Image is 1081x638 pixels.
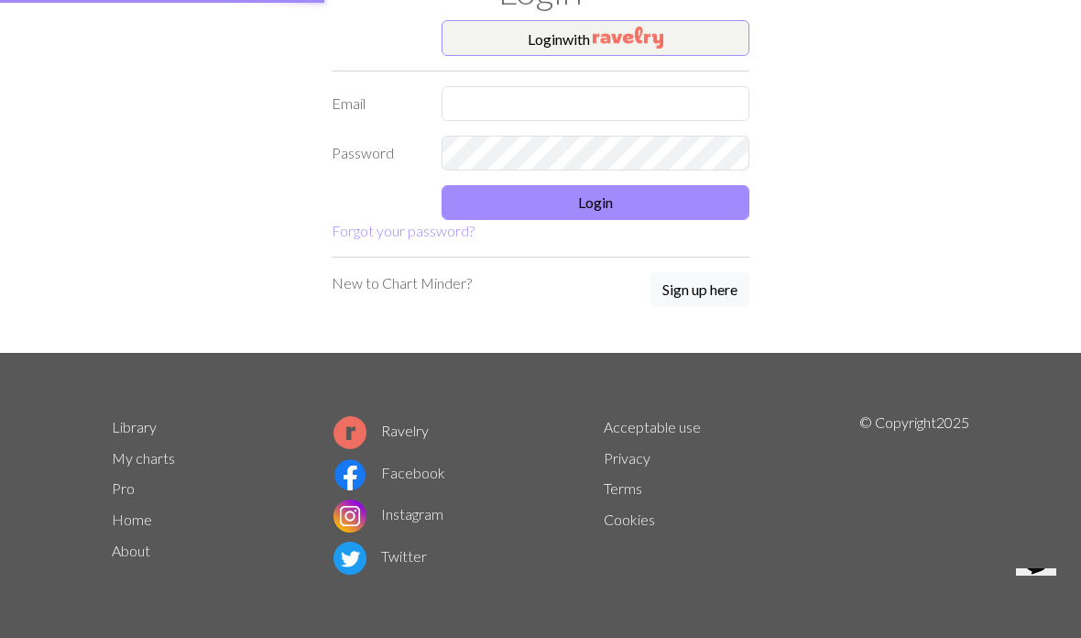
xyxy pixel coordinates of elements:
a: Home [112,511,152,528]
a: My charts [112,449,175,467]
a: Facebook [333,464,445,481]
button: Loginwith [442,20,749,57]
a: About [112,542,150,559]
a: Acceptable use [604,418,701,435]
a: Sign up here [650,272,749,309]
p: © Copyright 2025 [859,412,969,578]
img: Instagram logo [333,500,366,533]
a: Terms [604,479,642,497]
a: Instagram [333,505,443,522]
a: Library [112,418,157,435]
img: Facebook logo [333,458,366,491]
img: Ravelry [593,27,663,49]
a: Privacy [604,449,650,467]
p: New to Chart Minder? [332,272,472,294]
a: Ravelry [333,422,429,439]
button: Login [442,185,749,220]
a: Cookies [604,511,655,528]
img: Twitter logo [333,542,366,575]
label: Email [321,86,431,121]
a: Pro [112,479,135,497]
a: Forgot your password? [332,222,475,239]
label: Password [321,136,431,170]
a: Twitter [333,547,427,565]
img: Ravelry logo [333,416,366,449]
button: Sign up here [650,272,749,307]
iframe: chat widget [1009,568,1070,627]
